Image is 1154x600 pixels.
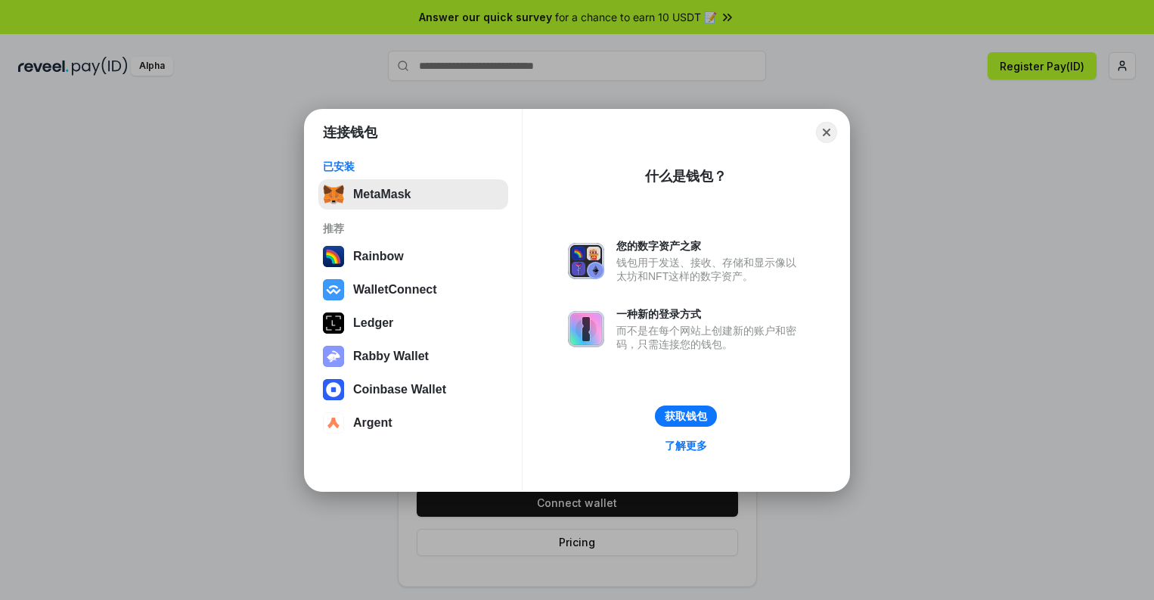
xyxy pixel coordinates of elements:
img: svg+xml,%3Csvg%20xmlns%3D%22http%3A%2F%2Fwww.w3.org%2F2000%2Fsvg%22%20fill%3D%22none%22%20viewBox... [323,346,344,367]
img: svg+xml,%3Csvg%20xmlns%3D%22http%3A%2F%2Fwww.w3.org%2F2000%2Fsvg%22%20fill%3D%22none%22%20viewBox... [568,243,604,279]
div: 一种新的登录方式 [616,307,804,321]
button: Close [816,122,837,143]
button: WalletConnect [318,275,508,305]
div: 您的数字资产之家 [616,239,804,253]
div: Ledger [353,316,393,330]
button: MetaMask [318,179,508,210]
img: svg+xml,%3Csvg%20width%3D%2228%22%20height%3D%2228%22%20viewBox%3D%220%200%2028%2028%22%20fill%3D... [323,379,344,400]
div: 推荐 [323,222,504,235]
img: svg+xml,%3Csvg%20fill%3D%22none%22%20height%3D%2233%22%20viewBox%3D%220%200%2035%2033%22%20width%... [323,184,344,205]
img: svg+xml,%3Csvg%20width%3D%22120%22%20height%3D%22120%22%20viewBox%3D%220%200%20120%20120%22%20fil... [323,246,344,267]
div: 钱包用于发送、接收、存储和显示像以太坊和NFT这样的数字资产。 [616,256,804,283]
div: Argent [353,416,392,430]
button: 获取钱包 [655,406,717,427]
button: Rabby Wallet [318,341,508,372]
div: 而不是在每个网站上创建新的账户和密码，只需连接您的钱包。 [616,324,804,351]
div: 获取钱包 [665,409,707,423]
img: svg+xml,%3Csvg%20width%3D%2228%22%20height%3D%2228%22%20viewBox%3D%220%200%2028%2028%22%20fill%3D... [323,412,344,434]
button: Coinbase Wallet [318,375,508,405]
h1: 连接钱包 [323,123,377,141]
div: Coinbase Wallet [353,383,446,396]
div: MetaMask [353,188,411,201]
button: Ledger [318,308,508,338]
button: Argent [318,408,508,438]
div: Rainbow [353,250,404,263]
img: svg+xml,%3Csvg%20width%3D%2228%22%20height%3D%2228%22%20viewBox%3D%220%200%2028%2028%22%20fill%3D... [323,279,344,300]
div: 了解更多 [665,439,707,452]
div: Rabby Wallet [353,350,429,363]
img: svg+xml,%3Csvg%20xmlns%3D%22http%3A%2F%2Fwww.w3.org%2F2000%2Fsvg%22%20width%3D%2228%22%20height%3... [323,312,344,334]
div: 什么是钱包？ [645,167,727,185]
a: 了解更多 [656,436,716,455]
button: Rainbow [318,241,508,272]
img: svg+xml,%3Csvg%20xmlns%3D%22http%3A%2F%2Fwww.w3.org%2F2000%2Fsvg%22%20fill%3D%22none%22%20viewBox... [568,311,604,347]
div: 已安装 [323,160,504,173]
div: WalletConnect [353,283,437,297]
